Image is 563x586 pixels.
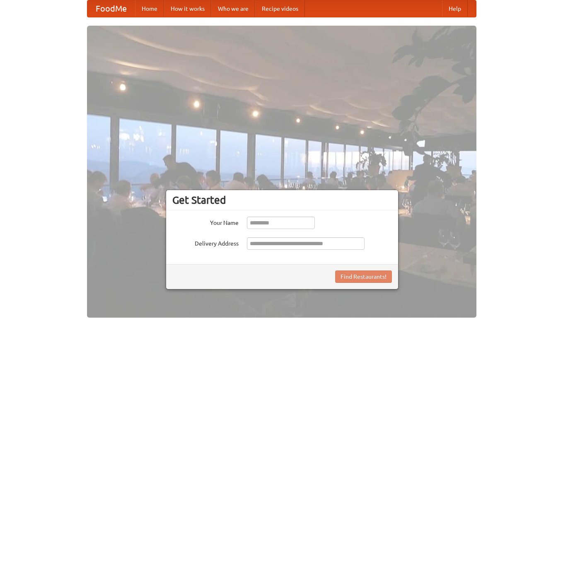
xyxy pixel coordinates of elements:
[255,0,305,17] a: Recipe videos
[335,270,392,283] button: Find Restaurants!
[172,217,239,227] label: Your Name
[135,0,164,17] a: Home
[87,0,135,17] a: FoodMe
[172,194,392,206] h3: Get Started
[211,0,255,17] a: Who we are
[164,0,211,17] a: How it works
[172,237,239,248] label: Delivery Address
[442,0,468,17] a: Help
